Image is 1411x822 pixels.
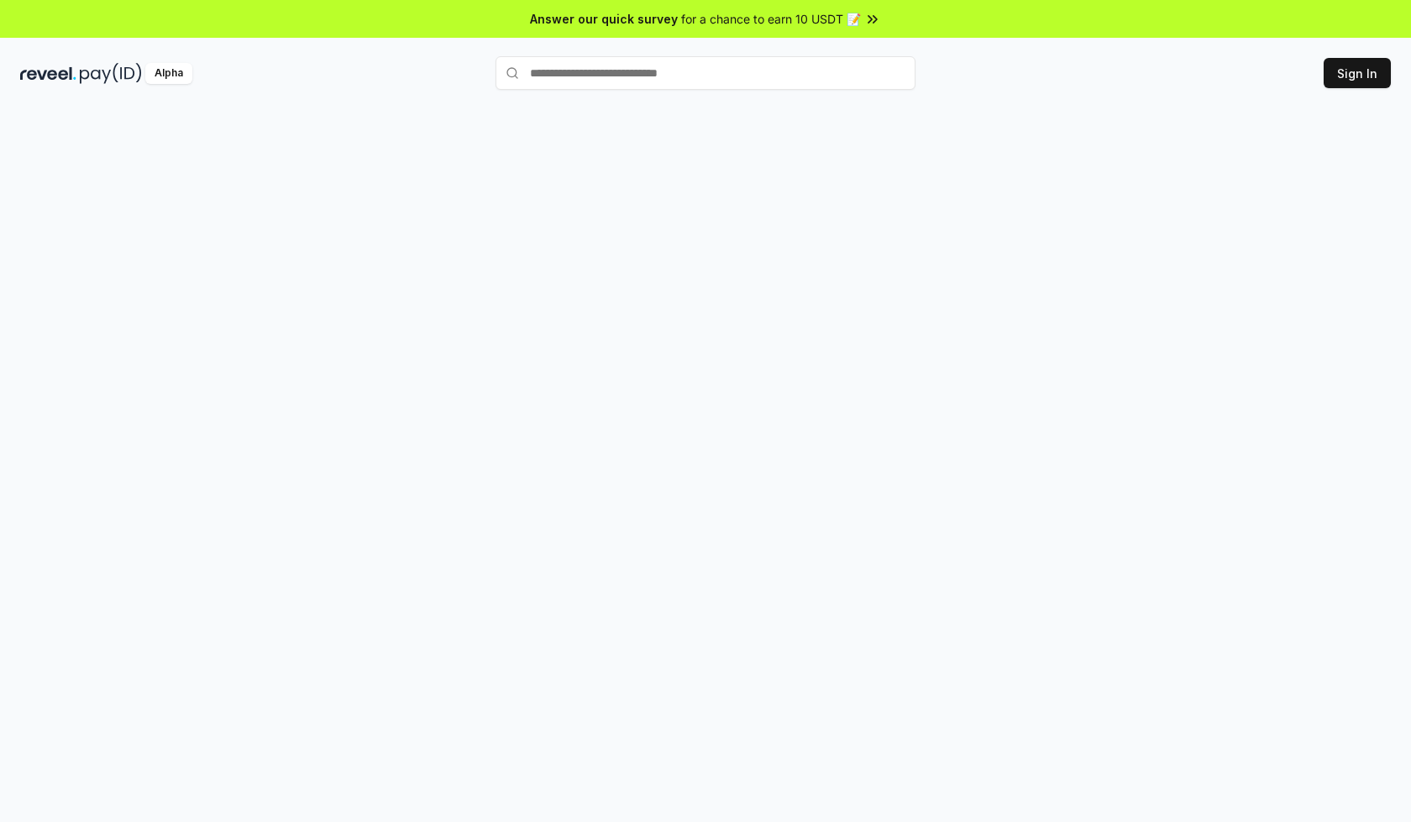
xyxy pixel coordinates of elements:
[20,63,76,84] img: reveel_dark
[530,10,678,28] span: Answer our quick survey
[681,10,861,28] span: for a chance to earn 10 USDT 📝
[80,63,142,84] img: pay_id
[145,63,192,84] div: Alpha
[1324,58,1391,88] button: Sign In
